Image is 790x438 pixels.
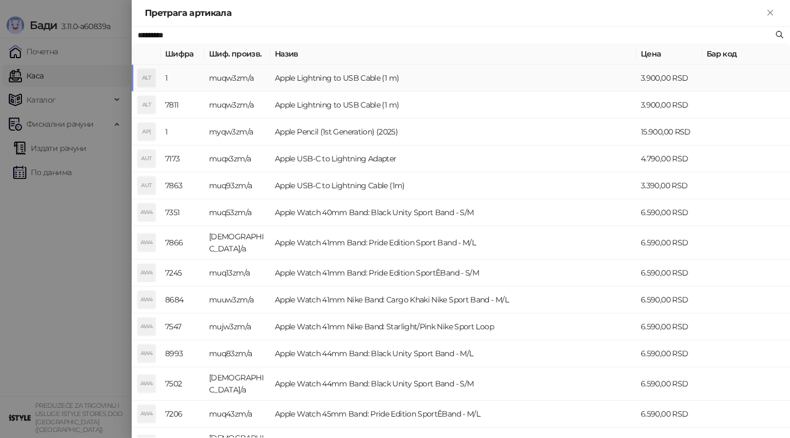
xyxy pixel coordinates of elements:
td: muq93zm/a [205,172,270,199]
td: 7866 [161,226,205,260]
td: Apple Lightning to USB Cable (1 m) [270,65,636,92]
th: Цена [636,43,702,65]
td: 8684 [161,287,205,313]
td: 6.590,00 RSD [636,401,702,428]
td: Apple USB-C to Lightning Adapter [270,145,636,172]
td: 3.390,00 RSD [636,172,702,199]
td: 6.590,00 RSD [636,260,702,287]
td: 7547 [161,313,205,340]
div: AUT [138,150,155,167]
td: muqx3zm/a [205,145,270,172]
td: 6.590,00 RSD [636,367,702,401]
th: Бар код [702,43,790,65]
td: 7245 [161,260,205,287]
td: Apple Watch 41mm Nike Band: Cargo Khaki Nike Sport Band - M/L [270,287,636,313]
div: AW4 [138,405,155,423]
div: Претрага артикала [145,7,764,20]
td: muqw3zm/a [205,92,270,119]
div: AUT [138,177,155,194]
td: 1 [161,65,205,92]
td: 8993 [161,340,205,367]
td: 1 [161,119,205,145]
td: 7502 [161,367,205,401]
td: muqw3zm/a [205,65,270,92]
td: muq83zm/a [205,340,270,367]
td: 7173 [161,145,205,172]
td: Apple Watch 44mm Band: Black Unity Sport Band - M/L [270,340,636,367]
td: mujw3zm/a [205,313,270,340]
td: muq13zm/a [205,260,270,287]
td: Apple Watch 40mm Band: Black Unity Sport Band - S/M [270,199,636,226]
div: AW4 [138,318,155,335]
td: 6.590,00 RSD [636,340,702,367]
div: AW4 [138,291,155,308]
td: 3.900,00 RSD [636,65,702,92]
td: [DEMOGRAPHIC_DATA]/a [205,367,270,401]
td: 6.590,00 RSD [636,313,702,340]
div: ALT [138,69,155,87]
td: 7351 [161,199,205,226]
td: 15.900,00 RSD [636,119,702,145]
th: Шиф. произв. [205,43,270,65]
td: 6.590,00 RSD [636,226,702,260]
td: 4.790,00 RSD [636,145,702,172]
td: 3.900,00 RSD [636,92,702,119]
td: [DEMOGRAPHIC_DATA]/a [205,226,270,260]
td: Apple Watch 41mm Band: Pride Edition SportÊBand - S/M [270,260,636,287]
td: 6.590,00 RSD [636,287,702,313]
td: Apple Lightning to USB Cable (1 m) [270,92,636,119]
td: myqw3zm/a [205,119,270,145]
div: AW4 [138,234,155,251]
td: 7811 [161,92,205,119]
td: Apple USB-C to Lightning Cable (1m) [270,172,636,199]
td: Apple Watch 41mm Nike Band: Starlight/Pink Nike Sport Loop [270,313,636,340]
button: Close [764,7,777,20]
div: AP( [138,123,155,141]
td: muq53zm/a [205,199,270,226]
td: Apple Pencil (1st Generation) (2025) [270,119,636,145]
th: Назив [270,43,636,65]
div: ALT [138,96,155,114]
div: AW4 [138,264,155,282]
td: Apple Watch 44mm Band: Black Unity Sport Band - S/M [270,367,636,401]
div: AW4 [138,375,155,392]
div: AW4 [138,345,155,362]
td: Apple Watch 45mm Band: Pride Edition SportÊBand - M/L [270,401,636,428]
td: muq43zm/a [205,401,270,428]
td: 6.590,00 RSD [636,199,702,226]
div: AW4 [138,204,155,221]
td: 7206 [161,401,205,428]
td: muuw3zm/a [205,287,270,313]
td: 7863 [161,172,205,199]
td: Apple Watch 41mm Band: Pride Edition Sport Band - M/L [270,226,636,260]
th: Шифра [161,43,205,65]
